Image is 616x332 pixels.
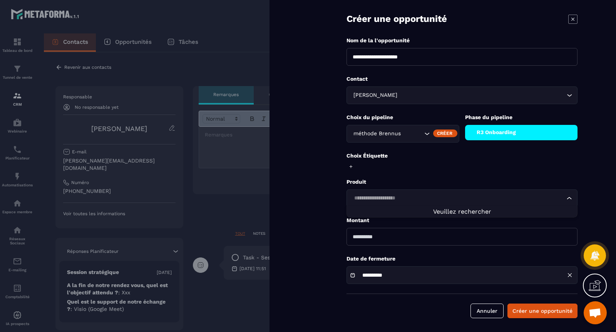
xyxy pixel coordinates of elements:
p: Nom de la l'opportunité [346,37,577,44]
span: Veuillez rechercher [433,208,491,215]
span: méthode Brennus [352,129,402,138]
p: Choix du pipeline [346,114,459,121]
div: Créer [433,129,457,137]
p: Choix Étiquette [346,152,577,159]
input: Search for option [402,129,422,138]
div: Search for option [346,86,577,104]
input: Search for option [399,91,565,100]
div: Search for option [346,189,577,207]
p: Produit [346,178,577,186]
p: Créer une opportunité [346,13,447,25]
a: Ouvrir le chat [584,301,607,324]
p: Montant [346,217,577,224]
div: Search for option [346,125,459,143]
input: Search for option [352,194,565,203]
p: Phase du pipeline [465,114,578,121]
p: Contact [346,75,577,83]
button: Créer une opportunité [507,304,577,318]
p: Date de fermeture [346,255,577,262]
span: [PERSON_NAME] [352,91,399,100]
button: Annuler [470,304,504,318]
